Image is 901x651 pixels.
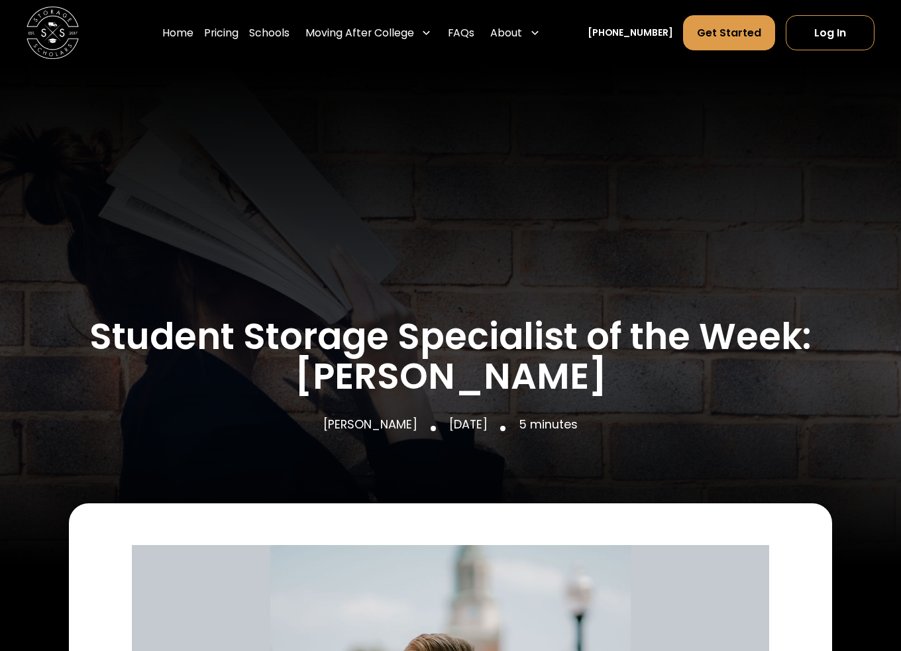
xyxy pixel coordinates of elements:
[323,416,417,434] p: [PERSON_NAME]
[485,15,546,51] div: About
[786,15,875,50] a: Log In
[683,15,775,50] a: Get Started
[588,26,673,40] a: [PHONE_NUMBER]
[448,15,474,51] a: FAQs
[449,416,488,434] p: [DATE]
[490,25,522,41] div: About
[26,317,875,397] h1: Student Storage Specialist of the Week: [PERSON_NAME]
[204,15,238,51] a: Pricing
[249,15,290,51] a: Schools
[162,15,193,51] a: Home
[26,7,79,59] img: Storage Scholars main logo
[305,25,414,41] div: Moving After College
[300,15,438,51] div: Moving After College
[519,416,578,434] p: 5 minutes
[26,7,79,59] a: home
